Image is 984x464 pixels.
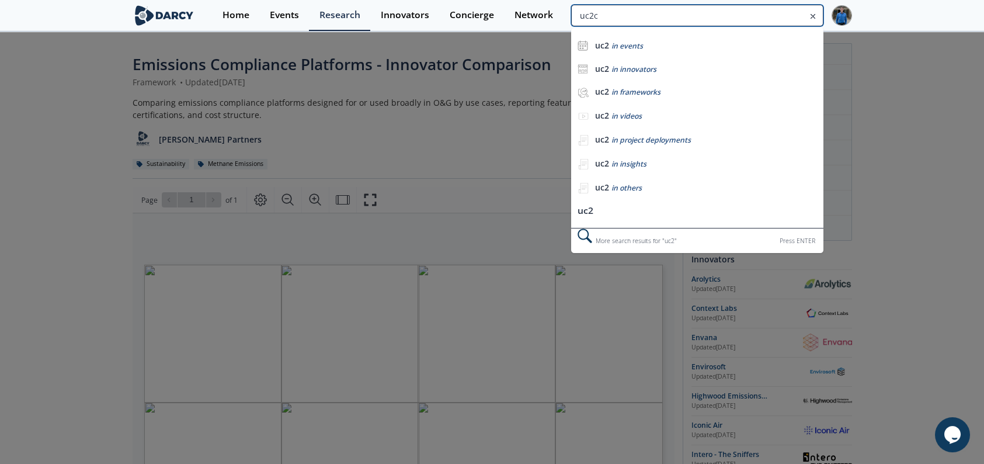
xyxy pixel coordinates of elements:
[611,64,656,74] span: in innovators
[611,41,643,51] span: in events
[935,417,972,452] iframe: chat widget
[595,158,609,169] b: uc2
[222,11,249,20] div: Home
[595,134,609,145] b: uc2
[611,111,642,121] span: in videos
[611,159,646,169] span: in insights
[450,11,494,20] div: Concierge
[571,228,823,253] div: More search results for " uc2 "
[133,5,196,26] img: logo-wide.svg
[611,87,660,97] span: in frameworks
[270,11,299,20] div: Events
[319,11,360,20] div: Research
[571,200,823,222] li: uc2
[595,182,609,193] b: uc2
[514,11,553,20] div: Network
[578,40,588,51] img: icon
[595,110,609,121] b: uc2
[832,5,852,26] img: Profile
[611,183,642,193] span: in others
[571,5,823,26] input: Advanced Search
[611,135,691,145] span: in project deployments
[595,40,609,51] b: uc2
[595,86,609,97] b: uc2
[780,235,815,247] div: Press ENTER
[578,64,588,74] img: icon
[595,63,609,74] b: uc2
[381,11,429,20] div: Innovators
